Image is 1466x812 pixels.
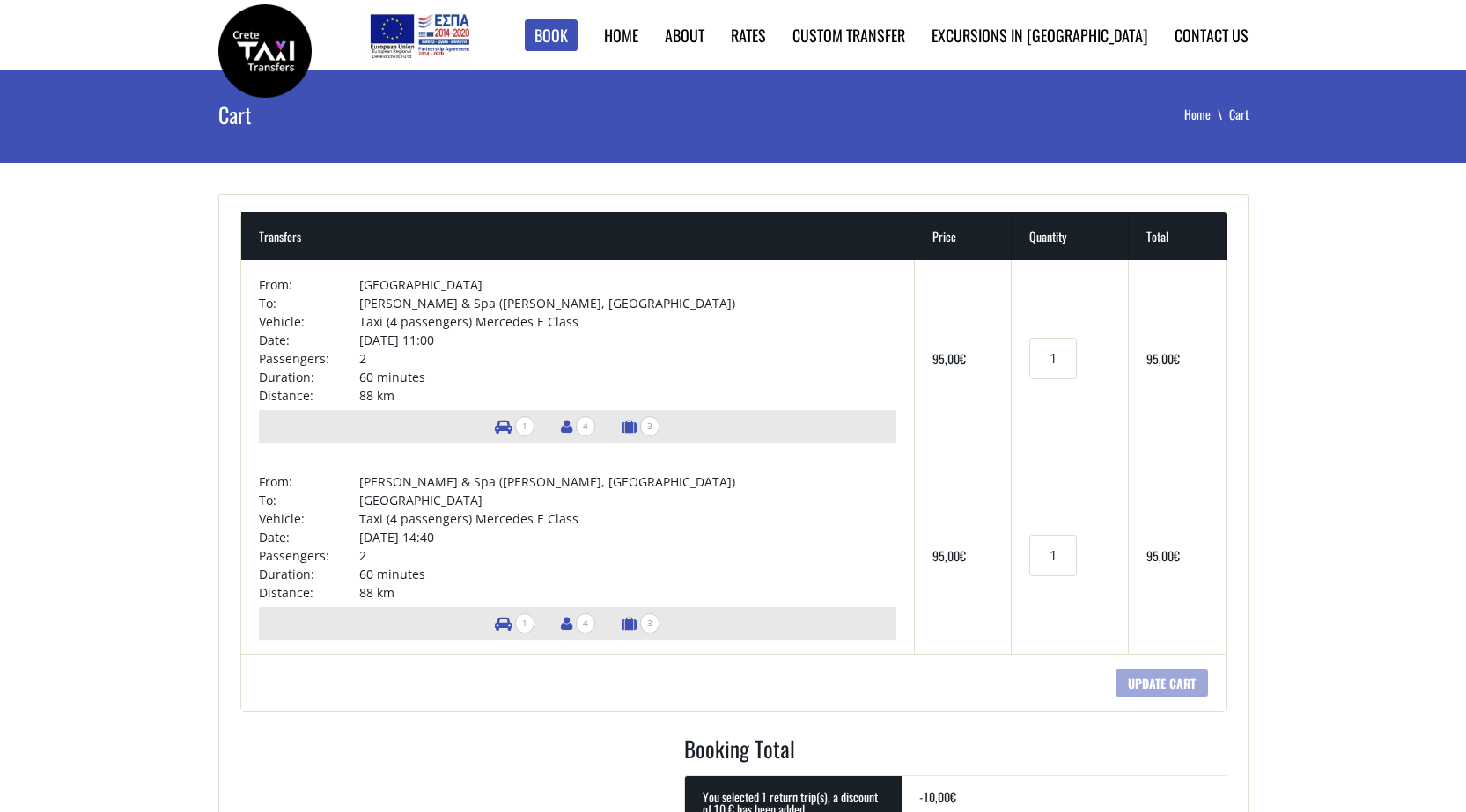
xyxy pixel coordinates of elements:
td: Duration: [259,368,359,386]
td: 88 km [359,583,896,602]
span: € [1174,546,1180,565]
a: About [665,24,704,47]
a: Home [1184,105,1229,123]
span: 4 [576,416,595,436]
td: Taxi (4 passengers) Mercedes E Class [359,509,896,528]
td: 60 minutes [359,565,896,583]
th: Price [915,212,1012,260]
td: [DATE] 11:00 [359,331,896,349]
td: 88 km [359,386,896,405]
h1: Cart [218,70,565,158]
td: To: [259,294,359,312]
td: [GEOGRAPHIC_DATA] [359,491,896,509]
td: Date: [259,331,359,349]
td: Vehicle: [259,312,359,331]
bdi: 95,00 [1146,349,1180,368]
bdi: 95,00 [932,349,966,368]
td: [PERSON_NAME] & Spa ([PERSON_NAME], [GEOGRAPHIC_DATA]) [359,294,896,312]
h2: Booking Total [684,733,1227,775]
span: € [1174,349,1180,368]
td: 2 [359,546,896,565]
bdi: -10,00 [919,787,956,806]
th: Total [1129,212,1226,260]
li: Number of luggage items [613,410,668,443]
span: € [950,787,956,806]
td: Passengers: [259,546,359,565]
li: Number of vehicles [486,410,543,443]
li: Cart [1229,106,1249,123]
a: Rates [731,24,766,47]
input: Transfers quantity [1029,535,1077,576]
li: Number of passengers [552,410,604,443]
td: From: [259,275,359,294]
td: [DATE] 14:40 [359,528,896,546]
td: Passengers: [259,349,359,368]
li: Number of luggage items [613,607,668,640]
th: Transfers [241,212,915,260]
td: 2 [359,349,896,368]
a: Contact us [1175,24,1249,47]
span: € [960,349,966,368]
a: Excursions in [GEOGRAPHIC_DATA] [932,24,1148,47]
a: Crete Taxi Transfers | Crete Taxi Transfers Cart | Crete Taxi Transfers [218,40,312,58]
td: From: [259,472,359,491]
td: Duration: [259,565,359,583]
input: Transfers quantity [1029,338,1077,379]
li: Number of vehicles [486,607,543,640]
a: Custom Transfer [792,24,905,47]
img: e-bannersEUERDF180X90.jpg [367,9,472,62]
span: 1 [515,416,534,436]
span: 4 [576,613,595,633]
td: 60 minutes [359,368,896,386]
span: 1 [515,613,534,633]
input: Update cart [1116,669,1208,697]
td: [GEOGRAPHIC_DATA] [359,275,896,294]
td: Vehicle: [259,509,359,528]
td: Distance: [259,583,359,602]
bdi: 95,00 [932,546,966,565]
bdi: 95,00 [1146,546,1180,565]
li: Number of passengers [552,607,604,640]
span: 3 [640,613,659,633]
td: Date: [259,528,359,546]
img: Crete Taxi Transfers | Crete Taxi Transfers Cart | Crete Taxi Transfers [218,4,312,98]
td: [PERSON_NAME] & Spa ([PERSON_NAME], [GEOGRAPHIC_DATA]) [359,472,896,491]
td: Distance: [259,386,359,405]
th: Quantity [1012,212,1129,260]
a: Book [525,19,578,52]
td: To: [259,491,359,509]
td: Taxi (4 passengers) Mercedes E Class [359,312,896,331]
span: 3 [640,416,659,436]
span: € [960,546,966,565]
a: Home [604,24,638,47]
